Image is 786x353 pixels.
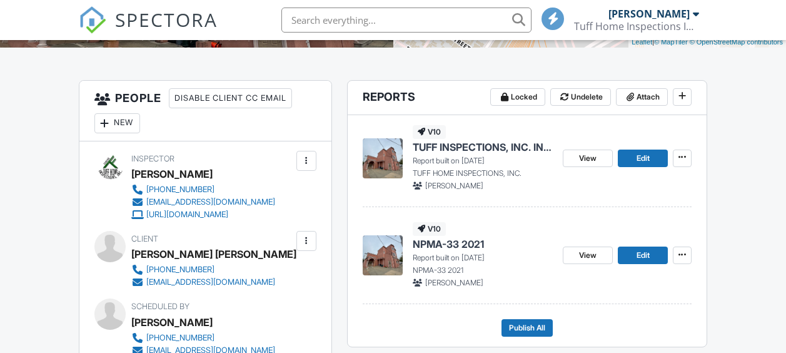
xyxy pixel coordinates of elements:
input: Search everything... [281,8,532,33]
div: [PHONE_NUMBER] [146,265,214,275]
a: [PHONE_NUMBER] [131,263,286,276]
h3: People [79,81,331,141]
div: [PERSON_NAME] [131,313,213,332]
a: [PHONE_NUMBER] [131,332,275,344]
div: | [628,37,786,48]
div: [EMAIL_ADDRESS][DOMAIN_NAME] [146,277,275,287]
a: © OpenStreetMap contributors [690,38,783,46]
div: 5000 [212,29,239,43]
span: Client [131,234,158,243]
span: sq.ft. [241,33,257,42]
div: [PHONE_NUMBER] [146,185,214,195]
span: Scheduled By [131,302,189,311]
div: [PERSON_NAME] [608,8,690,20]
a: [EMAIL_ADDRESS][DOMAIN_NAME] [131,196,275,208]
a: [URL][DOMAIN_NAME] [131,208,275,221]
span: SPECTORA [115,6,218,33]
a: SPECTORA [79,17,218,43]
a: [EMAIL_ADDRESS][DOMAIN_NAME] [131,276,286,289]
img: The Best Home Inspection Software - Spectora [79,6,106,34]
div: [PHONE_NUMBER] [146,333,214,343]
div: [PERSON_NAME] [131,165,213,183]
a: Leaflet [632,38,652,46]
div: Disable Client CC Email [169,88,292,108]
span: Inspector [131,154,174,163]
div: [PERSON_NAME] [PERSON_NAME] [131,245,296,263]
div: New [94,113,140,133]
a: [PHONE_NUMBER] [131,183,275,196]
div: [EMAIL_ADDRESS][DOMAIN_NAME] [146,197,275,207]
div: [URL][DOMAIN_NAME] [146,210,228,220]
div: Tuff Home Inspections Inc. [574,20,699,33]
a: © MapTiler [654,38,688,46]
